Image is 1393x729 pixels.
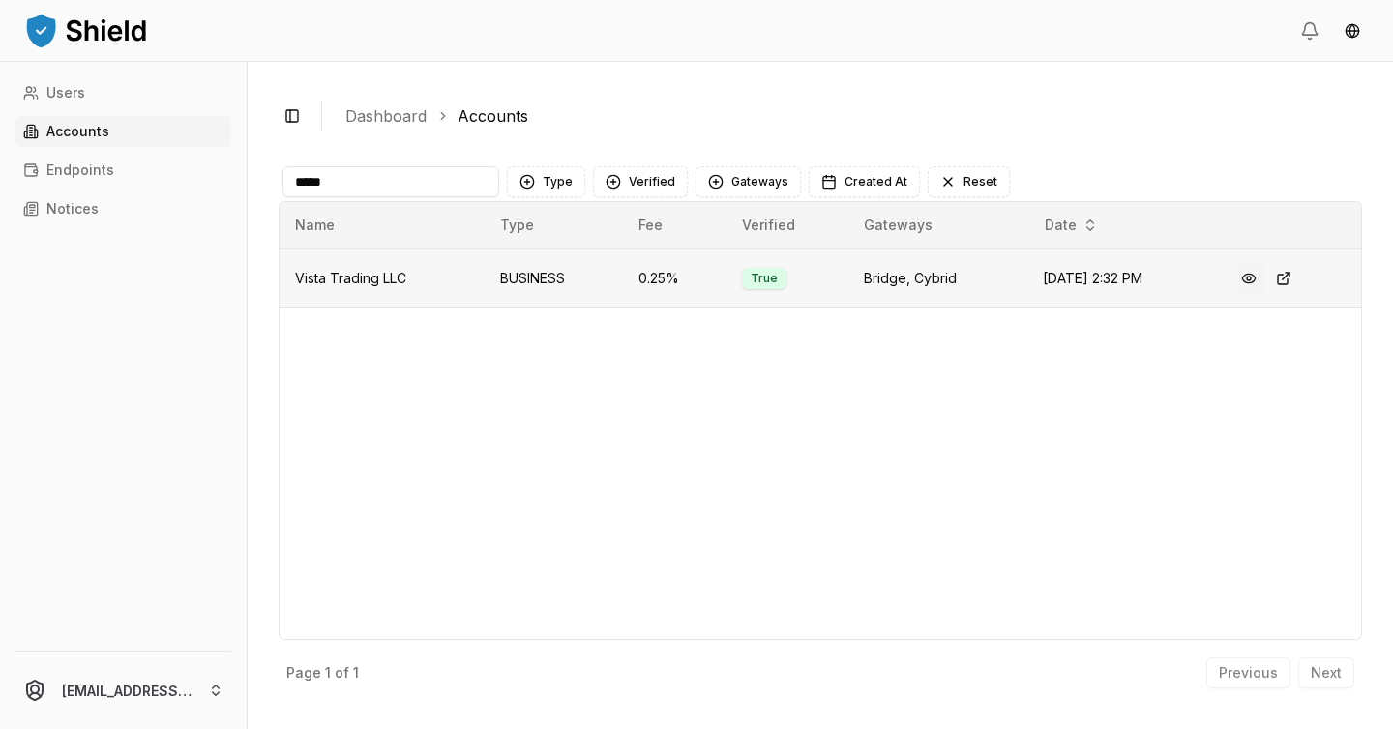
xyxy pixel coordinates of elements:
[353,666,359,680] p: 1
[15,193,231,224] a: Notices
[286,666,321,680] p: Page
[593,166,688,197] button: Verified
[62,681,193,701] p: [EMAIL_ADDRESS][DOMAIN_NAME]
[928,166,1010,197] button: Reset filters
[485,248,623,307] td: BUSINESS
[809,166,920,197] button: Created At
[46,202,99,216] p: Notices
[15,116,231,147] a: Accounts
[15,155,231,186] a: Endpoints
[345,104,1347,128] nav: breadcrumb
[696,166,801,197] button: Gateways
[726,202,848,248] th: Verified
[623,202,726,248] th: Fee
[280,202,485,248] th: Name
[15,77,231,108] a: Users
[8,659,239,721] button: [EMAIL_ADDRESS][DOMAIN_NAME]
[335,666,349,680] p: of
[848,202,1027,248] th: Gateways
[507,166,585,197] button: Type
[46,86,85,100] p: Users
[1043,270,1142,286] span: [DATE] 2:32 PM
[345,104,427,128] a: Dashboard
[23,11,149,49] img: ShieldPay Logo
[638,270,679,286] span: 0.25 %
[485,202,623,248] th: Type
[295,270,406,286] span: Vista Trading LLC
[46,125,109,138] p: Accounts
[46,163,114,177] p: Endpoints
[845,174,907,190] span: Created At
[864,270,957,286] span: Bridge, Cybrid
[1037,210,1106,241] button: Date
[458,104,528,128] a: Accounts
[325,666,331,680] p: 1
